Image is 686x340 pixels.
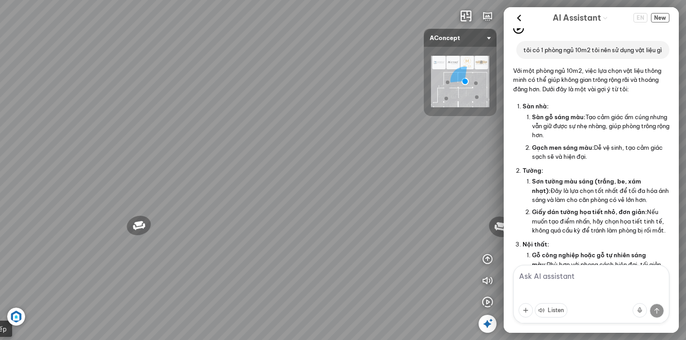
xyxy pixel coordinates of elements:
li: Nếu muốn tạo điểm nhấn, hãy chọn họa tiết tinh tế, không quá cầu kỳ để tránh làm phòng bị rối mắt. [532,206,669,237]
li: Dễ vệ sinh, tạo cảm giác sạch sẽ và hiện đại. [532,141,669,163]
span: AConcept [430,29,491,47]
span: Tường: [523,167,543,174]
span: Sơn tường màu sáng (trắng, be, xám nhạt): [532,178,641,194]
span: Sàn gỗ sáng màu: [532,113,585,121]
button: New Chat [651,13,669,22]
img: Artboard_6_4x_1_F4RHW9YJWHU.jpg [7,308,25,326]
button: Change language [633,13,647,22]
span: Nội thất: [523,241,549,248]
span: EN [633,13,647,22]
div: AI Guide options [553,11,608,25]
span: New [651,13,669,22]
img: AConcept_CTMHTJT2R6E4.png [431,56,489,107]
p: Với một phòng ngủ 10m2, việc lựa chọn vật liệu thông minh có thể giúp không gian trông rộng rãi v... [513,66,669,94]
li: Tạo cảm giác ấm cúng nhưng vẫn giữ được sự nhẹ nhàng, giúp phòng trông rộng hơn. [532,111,669,141]
span: Gạch men sáng màu: [532,144,594,151]
span: Gỗ công nghiệp hoặc gỗ tự nhiên sáng màu: [532,251,646,268]
button: Listen [535,303,567,318]
p: tôi có 1 phòng ngủ 10m2 tôi nên sử dụng vật liệu gì [523,45,662,54]
li: Đây là lựa chọn tốt nhất để tối đa hóa ánh sáng và làm cho căn phòng có vẻ lớn hơn. [532,175,669,206]
li: Phù hợp với phong cách hiện đại, tối giản. [532,249,669,271]
span: AI Assistant [553,12,601,24]
span: Sàn nhà: [523,103,549,110]
span: Giấy dán tường họa tiết nhỏ, đơn giản: [532,208,647,215]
